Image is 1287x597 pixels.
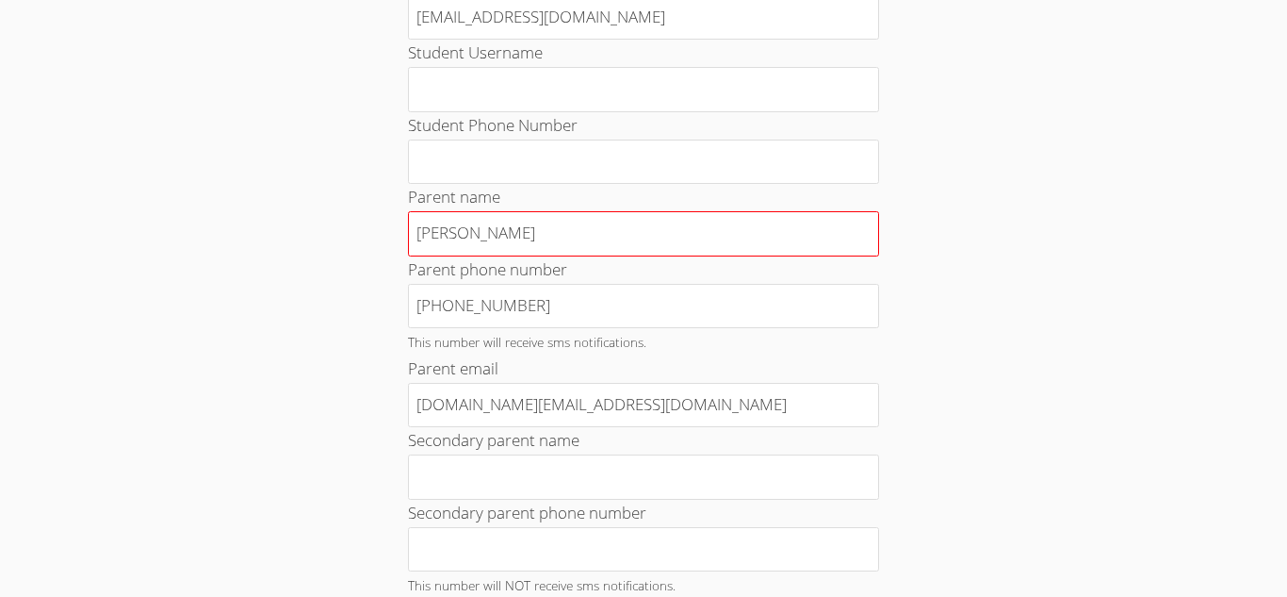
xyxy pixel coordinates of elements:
[408,186,500,207] label: Parent name
[408,258,567,280] label: Parent phone number
[408,576,676,594] small: This number will NOT receive sms notifications.
[408,502,646,523] label: Secondary parent phone number
[408,333,646,351] small: This number will receive sms notifications.
[408,429,579,451] label: Secondary parent name
[408,41,543,63] label: Student Username
[408,114,578,136] label: Student Phone Number
[408,357,498,379] label: Parent email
